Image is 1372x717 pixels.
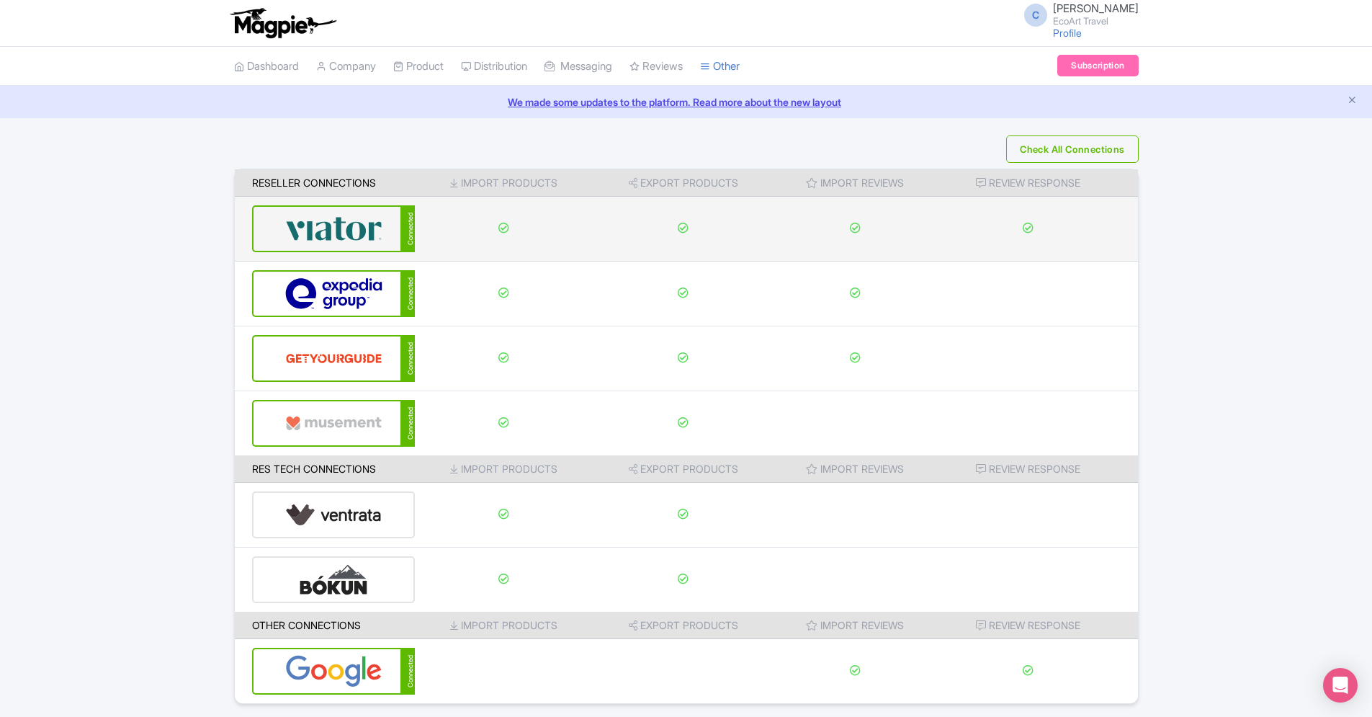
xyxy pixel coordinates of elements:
img: bokun-9d666bd0d1b458dbc8a9c3d52590ba5a.svg [285,558,382,602]
div: Connected [400,270,415,317]
th: Export Products [593,455,774,483]
div: Open Intercom Messenger [1323,668,1358,703]
button: Close announcement [1347,93,1358,110]
img: expedia-9e2f273c8342058d41d2cc231867de8b.svg [285,272,382,316]
th: Import Reviews [774,455,936,483]
th: Reseller Connections [235,169,416,197]
a: Product [393,47,444,86]
th: Review Response [936,169,1138,197]
img: ventrata-b8ee9d388f52bb9ce077e58fa33de912.svg [285,493,382,537]
span: C [1024,4,1047,27]
a: Connected [252,205,416,252]
a: Connected [252,335,416,382]
a: Messaging [544,47,612,86]
th: Review Response [936,455,1138,483]
img: google-96de159c2084212d3cdd3c2fb262314c.svg [285,649,382,693]
a: Reviews [629,47,683,86]
th: Res Tech Connections [235,455,416,483]
th: Import Products [415,455,593,483]
a: Other [700,47,740,86]
th: Export Products [593,612,774,639]
a: Distribution [461,47,527,86]
a: Company [316,47,376,86]
th: Import Products [415,612,593,639]
a: Connected [252,648,416,695]
img: viator-e2bf771eb72f7a6029a5edfbb081213a.svg [285,207,382,251]
a: Connected [252,270,416,317]
a: Profile [1053,27,1082,39]
img: get_your_guide-5a6366678479520ec94e3f9d2b9f304b.svg [285,337,382,380]
img: musement-dad6797fd076d4ac540800b229e01643.svg [285,401,382,445]
div: Connected [400,205,415,252]
div: Connected [400,400,415,447]
div: Connected [400,335,415,382]
a: Dashboard [234,47,299,86]
th: Import Products [415,169,593,197]
a: Connected [252,400,416,447]
a: C [PERSON_NAME] EcoArt Travel [1015,3,1139,26]
img: logo-ab69f6fb50320c5b225c76a69d11143b.png [227,7,338,39]
a: Subscription [1057,55,1138,76]
th: Other Connections [235,612,416,639]
a: We made some updates to the platform. Read more about the new layout [9,94,1363,110]
span: [PERSON_NAME] [1053,1,1139,15]
th: Export Products [593,169,774,197]
div: Connected [400,648,415,695]
th: Import Reviews [774,169,936,197]
button: Check All Connections [1006,135,1138,163]
th: Review Response [936,612,1138,639]
small: EcoArt Travel [1053,17,1139,26]
th: Import Reviews [774,612,936,639]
